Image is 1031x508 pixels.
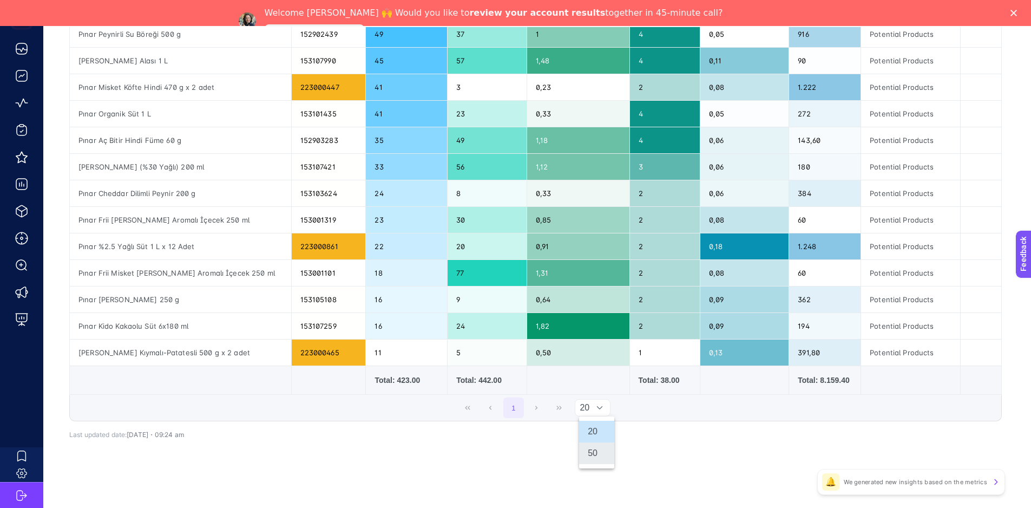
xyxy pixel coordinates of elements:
[448,21,526,47] div: 37
[861,286,960,312] div: Potential Products
[366,340,447,366] div: 11
[292,21,366,47] div: 152902439
[70,48,291,74] div: [PERSON_NAME] Alası 1 L
[375,375,438,386] div: Total: 423.00
[527,260,629,286] div: 1,31
[789,233,861,259] div: 1.248
[366,207,447,233] div: 23
[630,260,700,286] div: 2
[70,180,291,206] div: Pınar Cheddar Dilimli Peynir 200 g
[630,233,700,259] div: 2
[700,286,789,312] div: 0,09
[366,127,447,153] div: 35
[700,127,789,153] div: 0,06
[70,340,291,366] div: [PERSON_NAME] Kıymalı-Patatesli 500 g x 2 adet
[366,180,447,206] div: 24
[527,180,629,206] div: 0,33
[265,24,365,37] a: Speak with an Expert
[527,313,629,339] div: 1,82
[366,313,447,339] div: 16
[292,127,366,153] div: 152903283
[70,286,291,312] div: Pınar [PERSON_NAME] 250 g
[700,207,789,233] div: 0,08
[630,313,700,339] div: 2
[366,154,447,180] div: 33
[527,74,629,100] div: 0,23
[861,101,960,127] div: Potential Products
[700,74,789,100] div: 0,08
[448,233,526,259] div: 20
[366,74,447,100] div: 41
[127,431,184,439] span: [DATE]・09:24 am
[527,233,629,259] div: 0,91
[630,21,700,47] div: 4
[366,260,447,286] div: 18
[70,233,291,259] div: Pınar %2.5 Yağlı Süt 1 L x 12 Adet
[366,101,447,127] div: 41
[700,21,789,47] div: 0,05
[572,8,605,18] b: results
[789,207,861,233] div: 60
[448,154,526,180] div: 56
[700,340,789,366] div: 0,13
[630,340,700,366] div: 1
[700,48,789,74] div: 0,11
[6,3,41,12] span: Feedback
[366,286,447,312] div: 16
[448,286,526,312] div: 9
[456,375,517,386] div: Total: 442.00
[861,313,960,339] div: Potential Products
[630,286,700,312] div: 2
[798,375,852,386] div: Total: 8.159.40
[630,101,700,127] div: 4
[70,101,291,127] div: Pınar Organik Süt 1 L
[70,154,291,180] div: [PERSON_NAME] (%30 Yağlı) 200 ml
[789,180,861,206] div: 384
[861,180,960,206] div: Potential Products
[292,180,366,206] div: 153103624
[861,21,960,47] div: Potential Products
[469,8,568,18] b: review your account
[448,207,526,233] div: 30
[700,313,789,339] div: 0,09
[448,127,526,153] div: 49
[70,260,291,286] div: Pınar Frii Misket [PERSON_NAME] Aromalı İçecek 250 ml
[527,127,629,153] div: 1,18
[700,101,789,127] div: 0,05
[789,21,861,47] div: 916
[70,74,291,100] div: Pınar Misket Köfte Hindi 470 g x 2 adet
[448,313,526,339] div: 24
[630,127,700,153] div: 4
[70,127,291,153] div: Pınar Aç Bitir Hindi Füme 60 g
[630,48,700,74] div: 4
[579,442,614,464] li: 50
[503,398,524,418] button: 1
[70,207,291,233] div: Pınar Frii [PERSON_NAME] Aromalı İçecek 250 ml
[527,48,629,74] div: 1,48
[579,421,614,442] li: 20
[630,74,700,100] div: 2
[239,12,256,30] img: Profile image for Neslihan
[822,473,839,491] div: 🔔
[861,127,960,153] div: Potential Products
[70,313,291,339] div: Pınar Kido Kakaolu Süt 6x180 ml
[366,233,447,259] div: 22
[861,207,960,233] div: Potential Products
[366,48,447,74] div: 45
[861,154,960,180] div: Potential Products
[861,260,960,286] div: Potential Products
[789,260,861,286] div: 60
[527,21,629,47] div: 1
[1010,10,1021,16] div: Close
[292,340,366,366] div: 223000465
[292,233,366,259] div: 223000861
[292,286,366,312] div: 153105108
[789,286,861,312] div: 362
[527,154,629,180] div: 1,12
[448,180,526,206] div: 8
[70,21,291,47] div: Pınar Peynirli Su Böreği 500 g
[844,478,987,486] p: We generated new insights based on the metrics
[789,127,861,153] div: 143,60
[700,233,789,259] div: 0,18
[700,260,789,286] div: 0,08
